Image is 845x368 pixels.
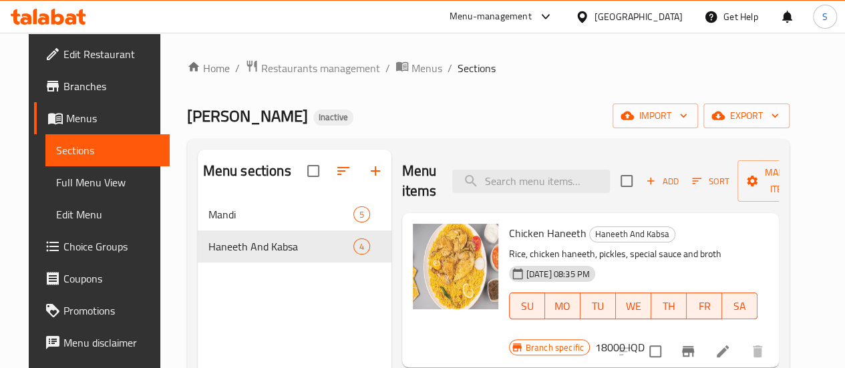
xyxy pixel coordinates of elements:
span: Mandi [208,206,353,222]
span: Select all sections [299,157,327,185]
span: Haneeth And Kabsa [208,238,353,254]
nav: breadcrumb [187,59,790,77]
button: SA [722,293,757,319]
span: Menus [411,60,442,76]
span: Promotions [63,303,159,319]
span: Edit Menu [56,206,159,222]
button: Add [641,171,683,192]
li: / [235,60,240,76]
a: Menu disclaimer [34,327,170,359]
span: FR [692,297,717,316]
span: Coupons [63,270,159,287]
button: export [703,104,790,128]
span: import [623,108,687,124]
div: items [353,206,370,222]
span: Branch specific [520,341,589,354]
span: Sections [458,60,496,76]
span: Full Menu View [56,174,159,190]
span: MO [550,297,575,316]
span: Select to update [641,337,669,365]
a: Edit Menu [45,198,170,230]
span: [PERSON_NAME] [187,101,308,131]
span: Restaurants management [261,60,380,76]
h2: Menu items [402,161,437,201]
div: Haneeth And Kabsa [589,226,675,242]
div: Menu-management [450,9,532,25]
button: Manage items [737,160,827,202]
a: Coupons [34,262,170,295]
span: Edit Restaurant [63,46,159,62]
div: items [353,238,370,254]
img: Chicken Haneeth [413,224,498,309]
button: FR [687,293,722,319]
div: Haneeth And Kabsa4 [198,230,391,262]
li: / [448,60,452,76]
a: Menus [395,59,442,77]
button: import [613,104,698,128]
a: Edit menu item [715,343,731,359]
span: 5 [354,208,369,221]
div: Mandi5 [198,198,391,230]
a: Promotions [34,295,170,327]
span: Haneeth And Kabsa [590,226,675,242]
span: SU [515,297,540,316]
span: Sort items [683,171,737,192]
a: Branches [34,70,170,102]
span: [DATE] 08:35 PM [521,268,595,281]
button: Branch-specific-item [672,335,704,367]
div: Inactive [313,110,353,126]
span: 4 [354,240,369,253]
span: TH [657,297,681,316]
button: Add section [359,155,391,187]
a: Menus [34,102,170,134]
input: search [452,170,610,193]
li: / [385,60,390,76]
span: Inactive [313,112,353,123]
span: Add item [641,171,683,192]
button: WE [616,293,651,319]
span: Sort sections [327,155,359,187]
span: Add [644,174,680,189]
h6: 18000 IQD [595,338,645,357]
a: Choice Groups [34,230,170,262]
p: Rice, chicken haneeth, pickles, special sauce and broth [509,246,757,262]
nav: Menu sections [198,193,391,268]
span: Sections [56,142,159,158]
span: export [714,108,779,124]
span: Menus [66,110,159,126]
span: WE [621,297,646,316]
span: Menu disclaimer [63,335,159,351]
button: Sort [689,171,732,192]
span: Choice Groups [63,238,159,254]
button: TU [580,293,616,319]
a: Full Menu View [45,166,170,198]
span: TU [586,297,611,316]
span: S [822,9,828,24]
a: Sections [45,134,170,166]
span: Sort [692,174,729,189]
a: Edit Restaurant [34,38,170,70]
div: [GEOGRAPHIC_DATA] [595,9,683,24]
button: TH [651,293,687,319]
span: SA [727,297,752,316]
span: Select section [613,167,641,195]
h2: Menu sections [203,161,291,181]
button: MO [545,293,580,319]
button: SU [509,293,545,319]
span: Branches [63,78,159,94]
a: Restaurants management [245,59,380,77]
a: Home [187,60,230,76]
span: Manage items [748,164,816,198]
span: Chicken Haneeth [509,223,586,243]
button: delete [741,335,774,367]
